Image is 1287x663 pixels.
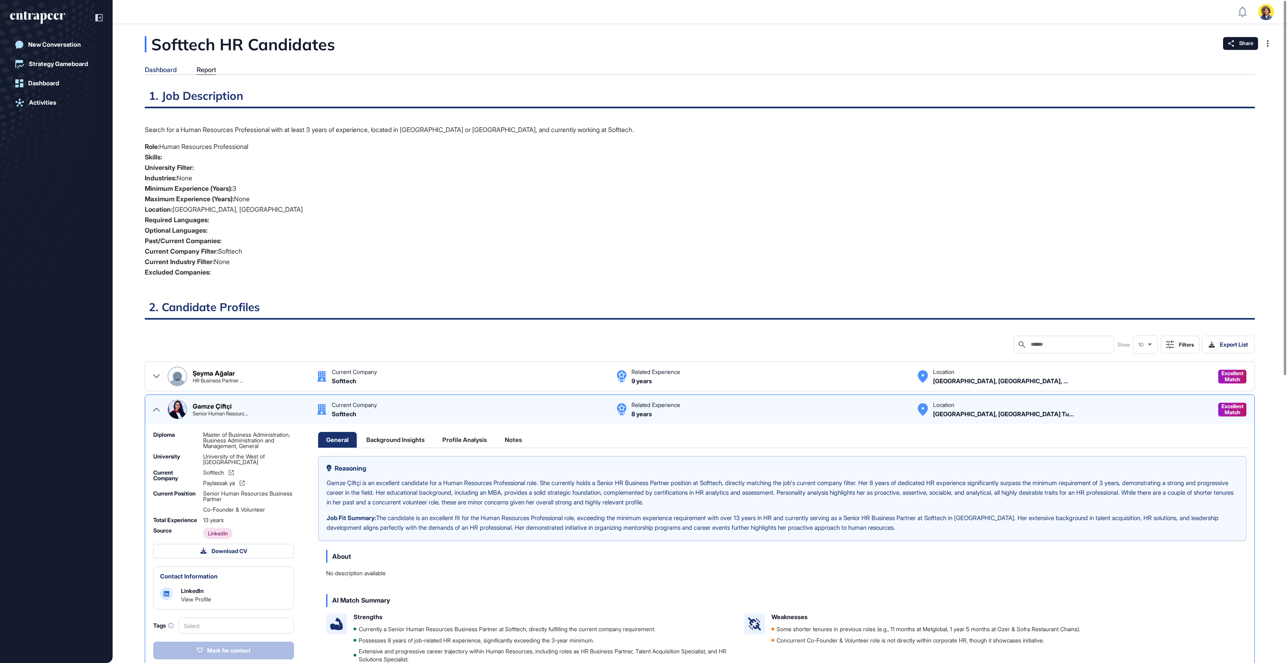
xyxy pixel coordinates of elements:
a: Dashboard [10,75,103,91]
div: LinkedIn [181,587,204,594]
span: Co-Founder & Volunteer [203,507,265,512]
li: Possesses 8 years of job-related HR experience, significantly exceeding the 3-year minimum. [354,636,594,644]
div: Background Insights [358,432,433,448]
li: Extensive and progressive career trajectory within Human Resources, including roles as HR Busines... [354,647,731,663]
strong: Minimum Experience (Years): [145,184,232,192]
p: Search for a Human Resources Professional with at least 3 years of experience, located in [GEOGRA... [145,124,1255,135]
div: Report [197,66,216,74]
p: Gamze Çi̇ftçi̇ is an excellent candidate for a Human Resources Professional role. She currently h... [327,478,1238,507]
strong: Required Languages: [145,216,209,224]
div: Dashboard [145,66,177,74]
strong: Excluded Companies: [145,268,211,276]
li: Softtech [145,246,1255,256]
div: Related Experience [631,369,680,375]
span: About [332,553,351,560]
div: Filters [1179,341,1194,348]
div: Notes [497,432,530,448]
a: Paylassak ya [203,480,245,486]
h2: 2. Candidate Profiles [145,300,1255,320]
div: Şeyma Ağalar [193,370,235,376]
li: Some shorter tenures in previous roles (e.g., 11 months at Metglobal, 1 year 5 months at Ozer & S... [771,625,1080,633]
div: Current Company [332,369,377,375]
li: [GEOGRAPHIC_DATA], [GEOGRAPHIC_DATA] [145,204,1255,215]
span: Share [1239,40,1253,47]
span: 10 [1138,342,1143,348]
div: Weaknesses [771,613,808,621]
div: Total Experience [153,517,198,523]
div: No description available [326,569,386,577]
p: The candidate is an excellent fit for the Human Resources Professional role, exceeding the minimu... [327,513,1238,533]
span: Paylassak ya [203,480,235,486]
li: Human Resources Professional [145,141,1255,152]
div: Contact Information [160,573,218,579]
div: Select [179,618,294,634]
span: Softtech [203,470,224,475]
div: Current Position [153,491,198,512]
strong: Current Company Filter: [145,247,218,255]
div: Location [933,402,954,408]
div: Senior Human Resources Business Partner at Softtech [193,411,248,416]
div: HR Business Partner at Softtech - Let's make time for life together. Join us! [193,378,243,383]
div: University [153,454,198,465]
span: Reasoning [335,465,366,471]
span: Excellent Match [1221,370,1244,382]
strong: Skills: [145,153,162,161]
li: None [145,256,1255,267]
div: Tags [153,623,174,628]
a: Activities [10,95,103,111]
span: AI Match Summary [332,597,390,604]
div: Master of Business Administration, Business Administration and Management, General [203,432,294,449]
div: 9 years [631,378,652,384]
div: Profile Analysis [434,432,495,448]
img: user-avatar [1258,4,1274,20]
div: General [318,432,357,448]
span: Show [1117,339,1130,350]
div: Source [153,528,198,539]
strong: University Filter: [145,163,194,171]
a: View Profile [181,596,211,603]
strong: Current Industry Filter: [145,258,214,266]
div: Softtech [332,378,356,384]
div: Current Company [153,470,198,486]
div: Softtech HR Candidates [145,36,415,52]
li: None [145,194,1255,204]
strong: Job Fit Summary: [327,514,376,522]
div: Location [933,369,954,375]
a: Strategy Gameboard [10,56,103,72]
button: Export List [1202,336,1255,353]
a: Softtech [203,470,234,475]
strong: Industries: [145,174,177,182]
li: None [145,173,1255,183]
div: Current Company [332,402,377,408]
img: Şeyma Ağalar [168,367,187,386]
div: Export List [1209,341,1248,348]
div: Strategy Gameboard [29,60,88,68]
li: Concurrent Co-Founder & Volunteer role is not directly within corporate HR, though it showcases i... [771,636,1044,644]
a: New Conversation [10,37,103,53]
div: Diploma [153,432,198,449]
div: entrapeer-logo [10,11,65,24]
li: Currently a Senior Human Resources Business Partner at Softtech, directly fulfilling the current ... [354,625,655,633]
strong: Role: [145,143,159,151]
span: Senior Human Resources Business Partner [203,491,294,502]
div: Download CV [200,547,247,555]
span: 13 years [203,517,224,523]
button: Filters [1161,336,1199,353]
h2: 1. Job Description [145,89,1255,108]
strong: Location: [145,205,173,213]
div: Istanbul, Türkiye Turkey Turkey [933,411,1074,417]
strong: Past/Current Companies: [145,237,222,245]
li: 3 [145,183,1255,194]
span: LinkedIn [203,528,232,539]
button: Download CV [153,544,294,558]
span: Excellent Match [1221,403,1244,415]
div: Strengths [354,613,382,621]
strong: Optional Languages: [145,226,208,234]
div: Gamze Çi̇ftçi̇ [193,403,232,409]
img: Gamze Çi̇ftçi̇ [168,400,187,419]
strong: Maximum Experience (Years): [145,195,234,203]
div: Activities [29,99,56,106]
div: Dashboard [28,80,59,87]
div: New Conversation [28,41,81,48]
